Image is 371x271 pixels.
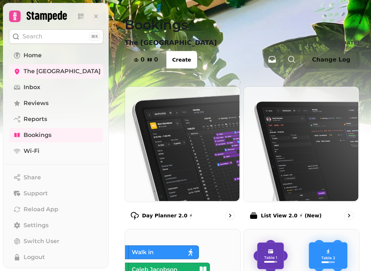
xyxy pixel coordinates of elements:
[9,250,103,264] button: Logout
[9,144,103,158] a: Wi-Fi
[226,212,234,219] svg: go to
[24,99,49,108] span: Reviews
[340,39,359,46] p: [DATE]
[125,38,217,48] p: The [GEOGRAPHIC_DATA]
[24,83,40,92] span: Inbox
[141,57,145,63] span: 0
[261,212,322,219] p: List View 2.0 ⚡ (New)
[9,234,103,249] button: Switch User
[89,33,100,41] div: ⌘K
[9,186,103,201] button: Support
[125,86,241,226] a: Day Planner 2.0 ⚡Day Planner 2.0 ⚡
[9,218,103,233] a: Settings
[9,170,103,185] button: Share
[154,57,158,63] span: 0
[142,212,193,219] p: Day Planner 2.0 ⚡
[24,173,41,182] span: Share
[312,57,350,63] span: Change Log
[9,80,103,95] a: Inbox
[24,67,101,76] span: The [GEOGRAPHIC_DATA]
[24,205,58,214] span: Reload App
[24,237,59,246] span: Switch User
[9,96,103,111] a: Reviews
[345,212,353,219] svg: go to
[9,29,103,44] button: Search⌘K
[24,131,51,139] span: Bookings
[24,221,49,230] span: Settings
[9,112,103,126] a: Reports
[243,86,359,226] a: List View 2.0 ⚡ (New)List View 2.0 ⚡ (New)
[166,51,197,68] button: Create
[9,202,103,217] button: Reload App
[172,57,191,62] span: Create
[24,189,48,198] span: Support
[124,86,239,201] img: Day Planner 2.0 ⚡
[9,128,103,142] a: Bookings
[24,147,39,155] span: Wi-Fi
[243,86,358,201] img: List View 2.0 ⚡ (New)
[22,32,42,41] p: Search
[125,51,167,68] button: 00
[24,115,47,124] span: Reports
[24,51,42,60] span: Home
[24,253,45,262] span: Logout
[9,64,103,79] a: The [GEOGRAPHIC_DATA]
[303,51,359,68] button: Change Log
[9,48,103,63] a: Home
